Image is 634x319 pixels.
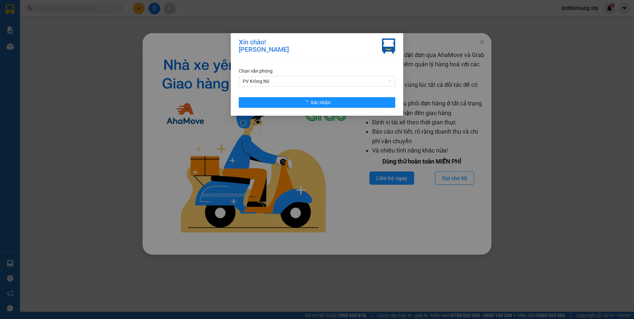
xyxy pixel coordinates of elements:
[243,76,391,86] span: PV Krông Nô
[382,38,395,54] img: vxr-icon
[311,99,331,106] span: Xác nhận
[239,97,395,108] button: Xác nhận
[303,100,311,105] span: loading
[239,38,289,54] div: Xin chào! [PERSON_NAME]
[239,67,395,75] div: Chọn văn phòng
